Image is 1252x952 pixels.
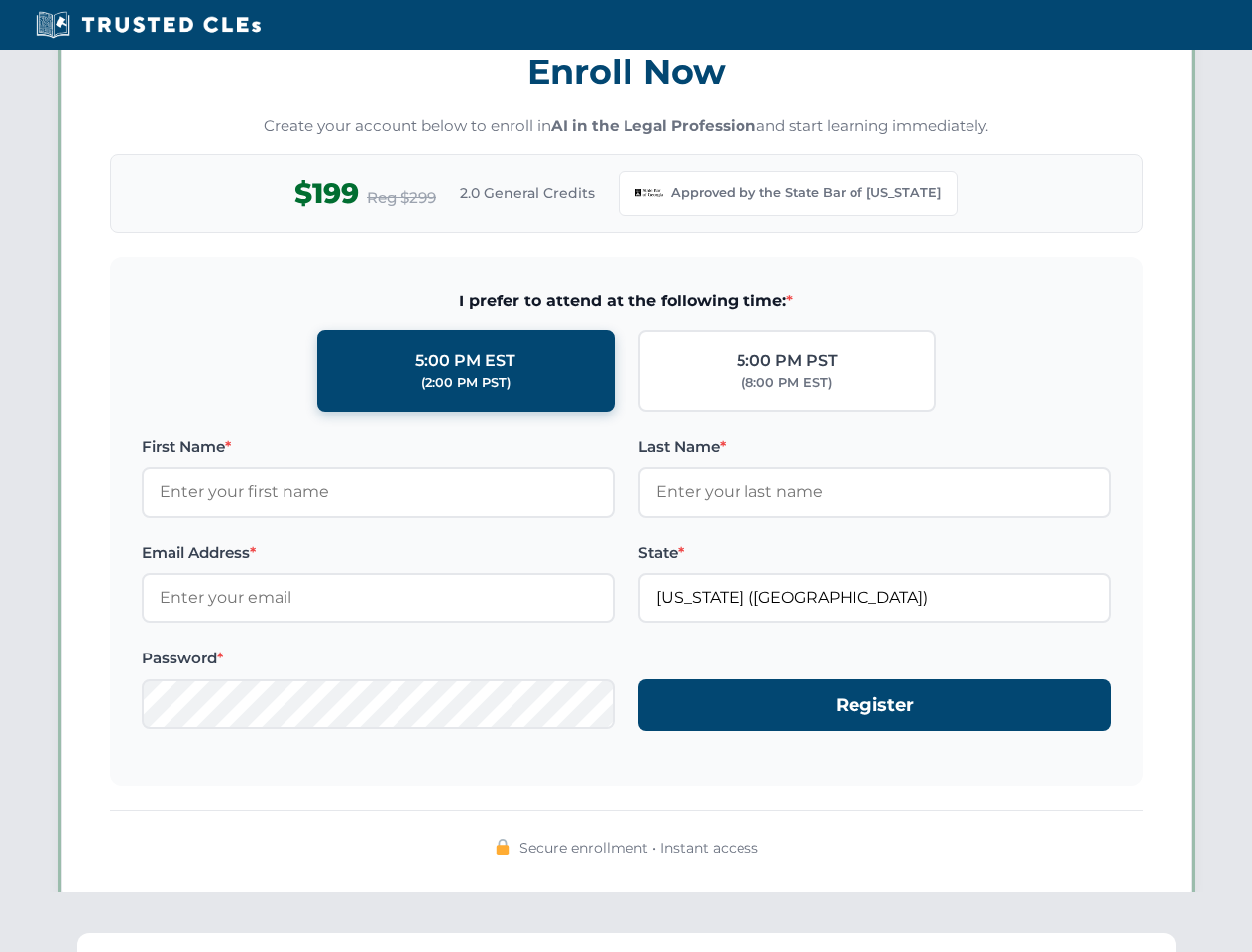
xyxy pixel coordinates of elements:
[635,179,663,207] img: Georgia Bar
[110,115,1143,138] p: Create your account below to enroll in and start learning immediately.
[294,172,359,216] span: $199
[638,435,1111,459] label: Last Name
[142,647,615,670] label: Password
[519,837,758,859] span: Secure enrollment • Instant access
[551,116,756,135] strong: AI in the Legal Profession
[460,182,595,204] span: 2.0 General Credits
[741,373,832,393] div: (8:00 PM EST)
[495,839,511,855] img: 🔒
[421,373,511,393] div: (2:00 PM PST)
[30,10,267,40] img: Trusted CLEs
[142,467,615,517] input: Enter your first name
[638,541,1111,565] label: State
[142,289,1111,314] span: I prefer to attend at the following time:
[142,573,615,623] input: Enter your email
[671,183,941,203] span: Approved by the State Bar of [US_STATE]
[638,679,1111,732] button: Register
[415,348,515,374] div: 5:00 PM EST
[638,467,1111,517] input: Enter your last name
[142,541,615,565] label: Email Address
[367,186,436,210] span: Reg $299
[110,41,1143,103] h3: Enroll Now
[638,573,1111,623] input: Georgia (GA)
[737,348,838,374] div: 5:00 PM PST
[142,435,615,459] label: First Name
